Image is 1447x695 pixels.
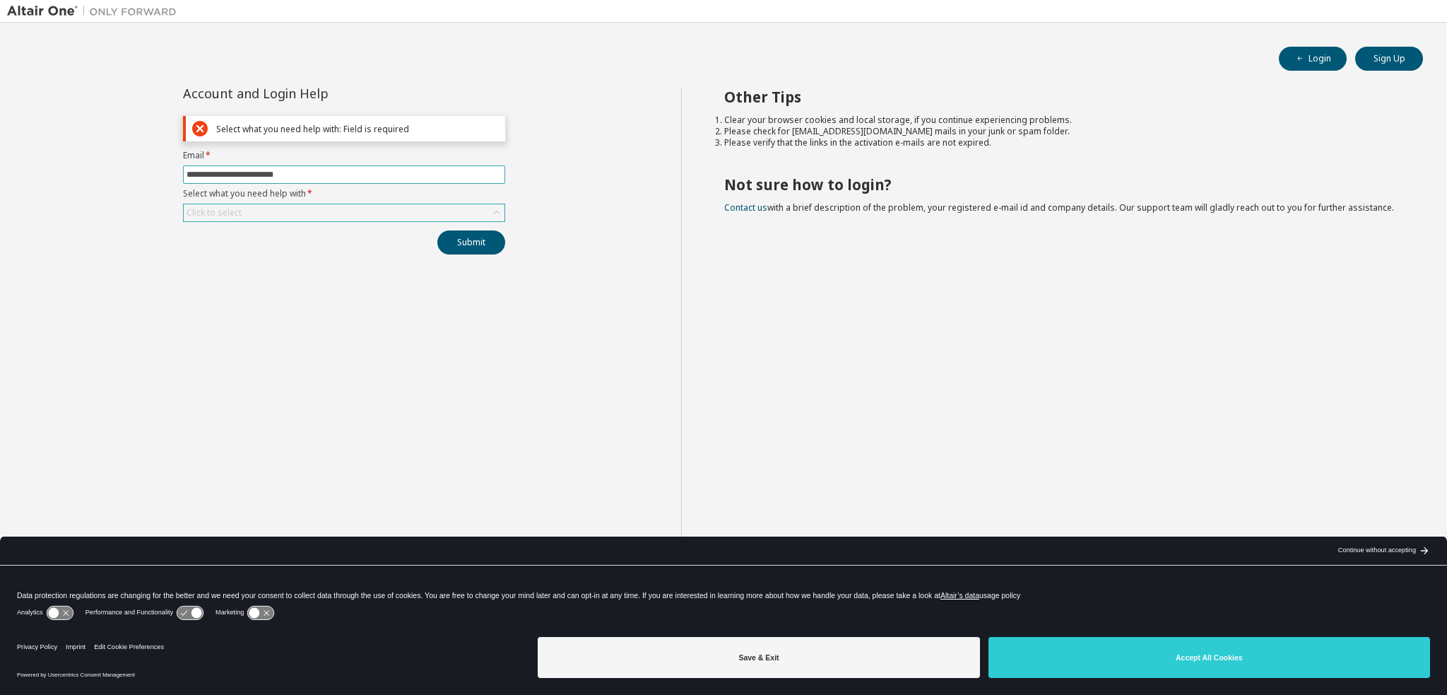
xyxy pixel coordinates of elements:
img: Altair One [7,4,184,18]
span: with a brief description of the problem, your registered e-mail id and company details. Our suppo... [724,202,1394,214]
button: Sign Up [1355,47,1423,71]
label: Select what you need help with [183,188,505,199]
div: Account and Login Help [183,88,441,99]
div: Click to select [187,207,242,218]
li: Please verify that the links in the activation e-mails are not expired. [724,137,1398,148]
div: Select what you need help with: Field is required [216,124,499,134]
h2: Other Tips [724,88,1398,106]
label: Email [183,150,505,161]
div: Click to select [184,204,504,221]
a: Contact us [724,202,767,214]
button: Login [1279,47,1347,71]
h2: Not sure how to login? [724,175,1398,194]
li: Clear your browser cookies and local storage, if you continue experiencing problems. [724,115,1398,126]
button: Submit [437,230,505,255]
li: Please check for [EMAIL_ADDRESS][DOMAIN_NAME] mails in your junk or spam folder. [724,126,1398,137]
